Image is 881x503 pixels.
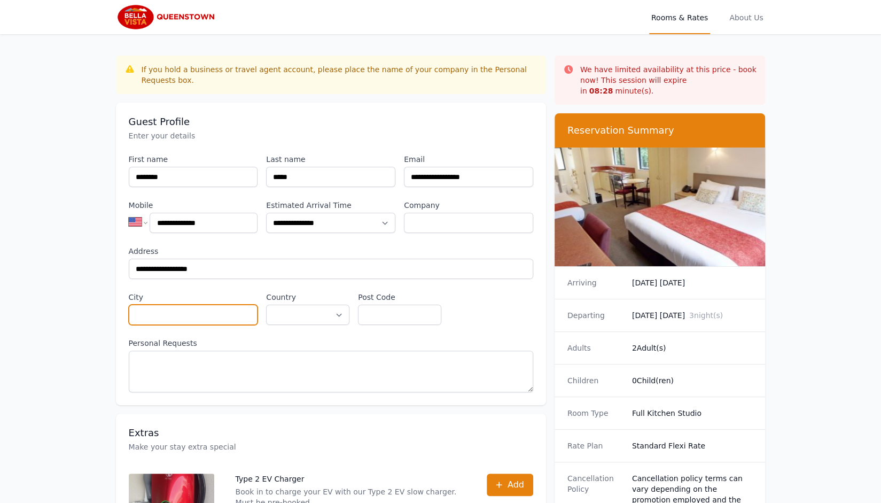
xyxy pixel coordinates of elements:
label: Post Code [358,292,441,303]
dd: Full Kitchen Studio [632,408,753,419]
dt: Children [567,375,623,386]
label: First name [129,154,258,165]
p: Enter your details [129,130,533,141]
label: City [129,292,258,303]
label: Country [266,292,349,303]
dt: Arriving [567,277,623,288]
label: Company [404,200,533,211]
img: Bella Vista Queenstown [116,4,219,30]
label: Address [129,246,533,257]
h3: Extras [129,427,533,439]
p: We have limited availability at this price - book now! This session will expire in minute(s). [580,64,757,96]
dt: Adults [567,343,623,353]
dd: [DATE] [DATE] [632,310,753,321]
div: If you hold a business or travel agent account, please place the name of your company in the Pers... [142,64,537,86]
dd: 2 Adult(s) [632,343,753,353]
dd: Standard Flexi Rate [632,440,753,451]
p: Make your stay extra special [129,442,533,452]
label: Email [404,154,533,165]
span: 3 night(s) [689,311,723,320]
label: Estimated Arrival Time [266,200,395,211]
span: Add [508,478,524,491]
label: Mobile [129,200,258,211]
img: Full Kitchen Studio [555,148,766,266]
dd: [DATE] [DATE] [632,277,753,288]
label: Personal Requests [129,338,533,349]
h3: Guest Profile [129,115,533,128]
dt: Rate Plan [567,440,623,451]
p: Type 2 EV Charger [236,474,465,484]
dt: Room Type [567,408,623,419]
dd: 0 Child(ren) [632,375,753,386]
h3: Reservation Summary [567,124,753,137]
label: Last name [266,154,395,165]
button: Add [487,474,533,496]
dt: Departing [567,310,623,321]
strong: 08 : 28 [589,87,613,95]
